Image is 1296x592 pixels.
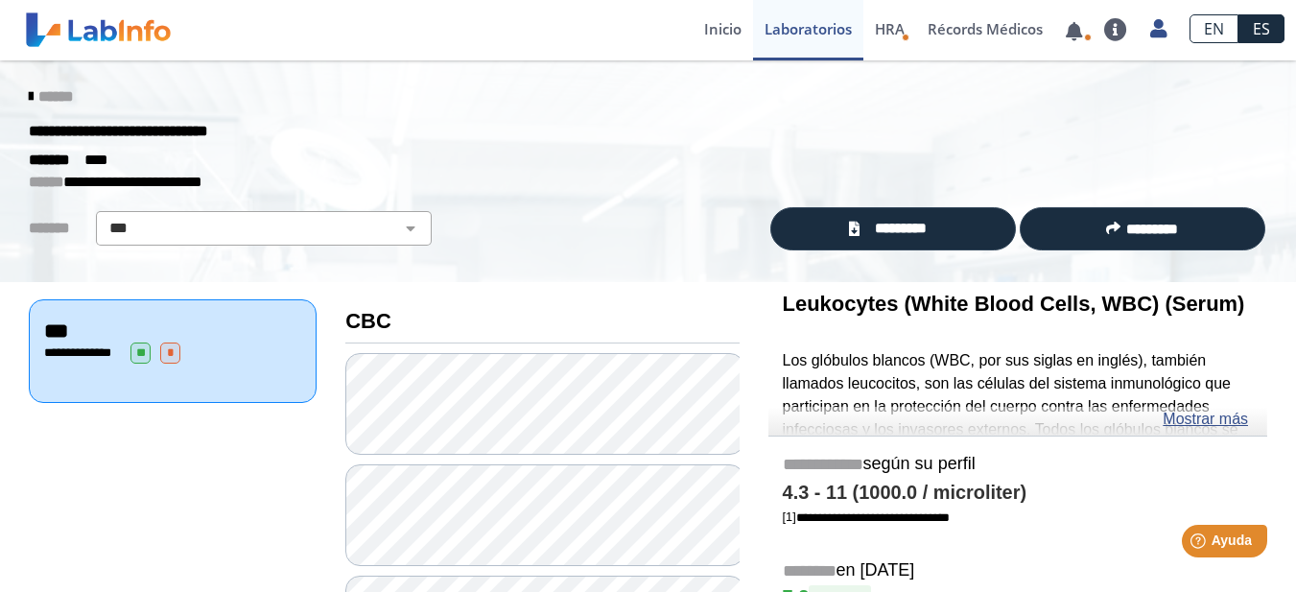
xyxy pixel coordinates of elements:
b: Leukocytes (White Blood Cells, WBC) (Serum) [783,292,1245,316]
h5: según su perfil [783,454,1253,476]
span: HRA [875,19,905,38]
iframe: Help widget launcher [1125,517,1275,571]
a: [1] [783,509,950,524]
h4: 4.3 - 11 (1000.0 / microliter) [783,482,1253,505]
a: EN [1190,14,1238,43]
a: Mostrar más [1163,408,1248,431]
a: ES [1238,14,1284,43]
h5: en [DATE] [783,560,1253,582]
b: CBC [345,309,391,333]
